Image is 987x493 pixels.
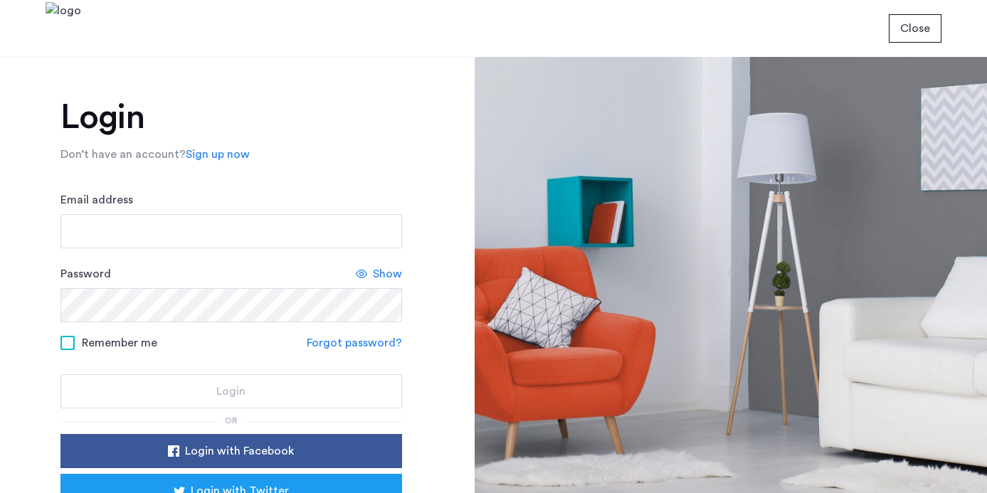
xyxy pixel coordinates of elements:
[60,100,402,134] h1: Login
[900,20,930,37] span: Close
[889,14,941,43] button: button
[60,374,402,408] button: button
[60,191,133,208] label: Email address
[60,149,186,160] span: Don’t have an account?
[216,383,246,400] span: Login
[373,265,402,282] span: Show
[186,146,250,163] a: Sign up now
[60,434,402,468] button: button
[82,334,157,351] span: Remember me
[60,265,111,282] label: Password
[225,416,238,425] span: or
[185,442,294,460] span: Login with Facebook
[46,2,81,55] img: logo
[307,334,402,351] a: Forgot password?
